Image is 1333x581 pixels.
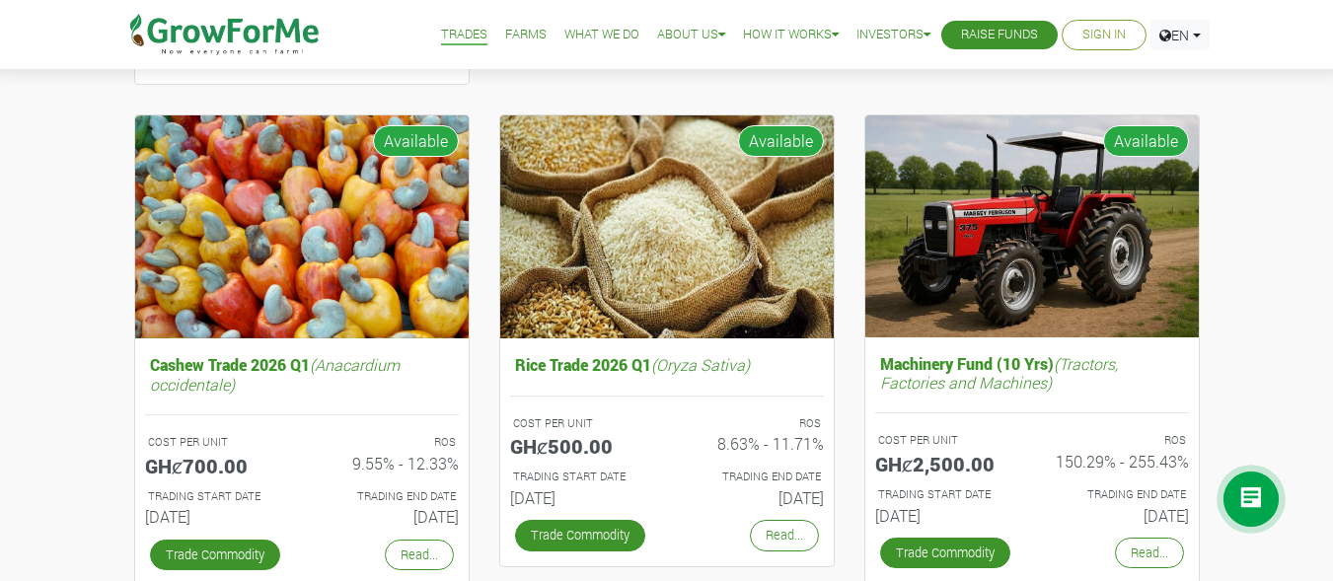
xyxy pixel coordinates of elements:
[1082,25,1126,45] a: Sign In
[738,125,824,157] span: Available
[1050,432,1186,449] p: ROS
[317,507,459,526] h6: [DATE]
[135,115,469,339] img: growforme image
[961,25,1038,45] a: Raise Funds
[682,434,824,453] h6: 8.63% - 11.71%
[510,488,652,507] h6: [DATE]
[505,25,547,45] a: Farms
[878,432,1014,449] p: COST PER UNIT
[880,538,1010,568] a: Trade Commodity
[373,125,459,157] span: Available
[145,350,459,398] h5: Cashew Trade 2026 Q1
[750,520,819,550] a: Read...
[564,25,639,45] a: What We Do
[150,354,400,394] i: (Anacardium occidentale)
[685,415,821,432] p: ROS
[145,350,459,534] a: Cashew Trade 2026 Q1(Anacardium occidentale) COST PER UNIT GHȼ700.00 ROS 9.55% - 12.33% TRADING S...
[682,488,824,507] h6: [DATE]
[145,454,287,477] h5: GHȼ700.00
[875,452,1017,475] h5: GHȼ2,500.00
[865,115,1199,337] img: growforme image
[856,25,930,45] a: Investors
[148,488,284,505] p: Estimated Trading Start Date
[651,354,750,375] i: (Oryza Sativa)
[1150,20,1210,50] a: EN
[1047,506,1189,525] h6: [DATE]
[317,454,459,472] h6: 9.55% - 12.33%
[145,507,287,526] h6: [DATE]
[500,115,834,339] img: growforme image
[510,350,824,379] h5: Rice Trade 2026 Q1
[685,469,821,485] p: Estimated Trading End Date
[510,434,652,458] h5: GHȼ500.00
[320,434,456,451] p: ROS
[1115,538,1184,568] a: Read...
[875,506,1017,525] h6: [DATE]
[875,349,1189,533] a: Machinery Fund (10 Yrs)(Tractors, Factories and Machines) COST PER UNIT GHȼ2,500.00 ROS 150.29% -...
[441,25,487,45] a: Trades
[510,350,824,515] a: Rice Trade 2026 Q1(Oryza Sativa) COST PER UNIT GHȼ500.00 ROS 8.63% - 11.71% TRADING START DATE [D...
[320,488,456,505] p: Estimated Trading End Date
[1103,125,1189,157] span: Available
[515,520,645,550] a: Trade Commodity
[148,434,284,451] p: COST PER UNIT
[880,353,1118,393] i: (Tractors, Factories and Machines)
[513,415,649,432] p: COST PER UNIT
[875,349,1189,397] h5: Machinery Fund (10 Yrs)
[743,25,839,45] a: How it Works
[657,25,725,45] a: About Us
[150,540,280,570] a: Trade Commodity
[385,540,454,570] a: Read...
[1047,452,1189,471] h6: 150.29% - 255.43%
[878,486,1014,503] p: Estimated Trading Start Date
[1050,486,1186,503] p: Estimated Trading End Date
[513,469,649,485] p: Estimated Trading Start Date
